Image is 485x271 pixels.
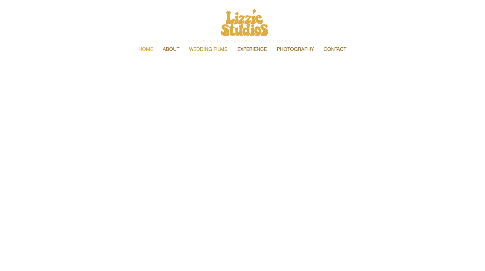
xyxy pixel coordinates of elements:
a: PHOTOGRAPHY [272,42,319,56]
nav: Site [83,42,402,56]
p: ABOUT [159,42,183,56]
p: HOME [135,42,156,56]
a: CONTACT [319,42,351,56]
a: EXPERIENCE [233,42,272,56]
a: HOME [134,42,158,56]
span: [US_STATE] WEDDING VIDEOGRAPH [189,38,293,43]
img: old logo yellow.png [221,9,268,36]
p: PHOTOGRAPHY [274,42,317,56]
a: ABOUT [158,42,184,56]
p: EXPERIENCE [234,42,270,56]
p: WEDDING FILMS [186,42,231,56]
p: CONTACT [320,42,349,56]
span: ER [293,38,300,43]
a: WEDDING FILMS [184,42,233,56]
